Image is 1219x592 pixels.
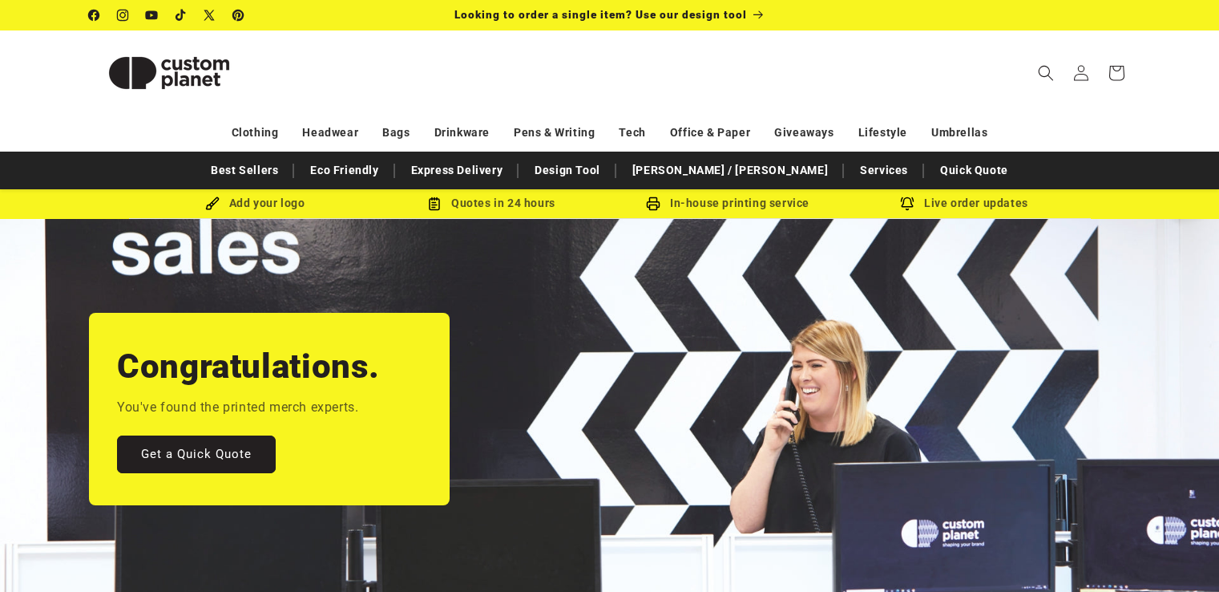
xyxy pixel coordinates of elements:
[403,156,511,184] a: Express Delivery
[527,156,608,184] a: Design Tool
[646,197,660,211] img: In-house printing
[1028,55,1064,91] summary: Search
[232,119,279,147] a: Clothing
[205,197,220,211] img: Brush Icon
[514,119,595,147] a: Pens & Writing
[117,345,380,388] h2: Congratulations.
[454,8,747,21] span: Looking to order a single item? Use our design tool
[83,30,255,115] a: Custom Planet
[302,156,386,184] a: Eco Friendly
[89,37,249,109] img: Custom Planet
[117,436,276,473] a: Get a Quick Quote
[932,156,1016,184] a: Quick Quote
[619,119,645,147] a: Tech
[931,119,987,147] a: Umbrellas
[382,119,410,147] a: Bags
[373,193,610,213] div: Quotes in 24 hours
[137,193,373,213] div: Add your logo
[624,156,836,184] a: [PERSON_NAME] / [PERSON_NAME]
[610,193,846,213] div: In-house printing service
[203,156,286,184] a: Best Sellers
[434,119,490,147] a: Drinkware
[670,119,750,147] a: Office & Paper
[774,119,834,147] a: Giveaways
[302,119,358,147] a: Headwear
[858,119,907,147] a: Lifestyle
[117,396,358,420] p: You've found the printed merch experts.
[846,193,1083,213] div: Live order updates
[852,156,916,184] a: Services
[427,197,442,211] img: Order Updates Icon
[900,197,914,211] img: Order updates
